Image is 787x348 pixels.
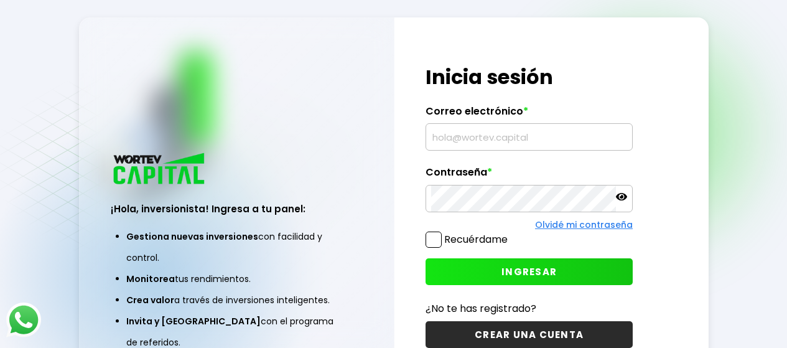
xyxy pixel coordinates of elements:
[111,202,362,216] h3: ¡Hola, inversionista! Ingresa a tu panel:
[126,289,347,311] li: a través de inversiones inteligentes.
[126,226,347,268] li: con facilidad y control.
[126,230,258,243] span: Gestiona nuevas inversiones
[126,315,261,327] span: Invita y [GEOGRAPHIC_DATA]
[126,268,347,289] li: tus rendimientos.
[431,124,627,150] input: hola@wortev.capital
[444,232,508,247] label: Recuérdame
[501,265,557,278] span: INGRESAR
[426,105,633,124] label: Correo electrónico
[126,294,174,306] span: Crea valor
[535,219,633,231] a: Olvidé mi contraseña
[426,166,633,185] label: Contraseña
[126,273,175,285] span: Monitorea
[426,321,633,348] button: CREAR UNA CUENTA
[111,151,209,188] img: logo_wortev_capital
[6,303,41,337] img: logos_whatsapp-icon.242b2217.svg
[426,258,633,285] button: INGRESAR
[426,301,633,348] a: ¿No te has registrado?CREAR UNA CUENTA
[426,62,633,92] h1: Inicia sesión
[426,301,633,316] p: ¿No te has registrado?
